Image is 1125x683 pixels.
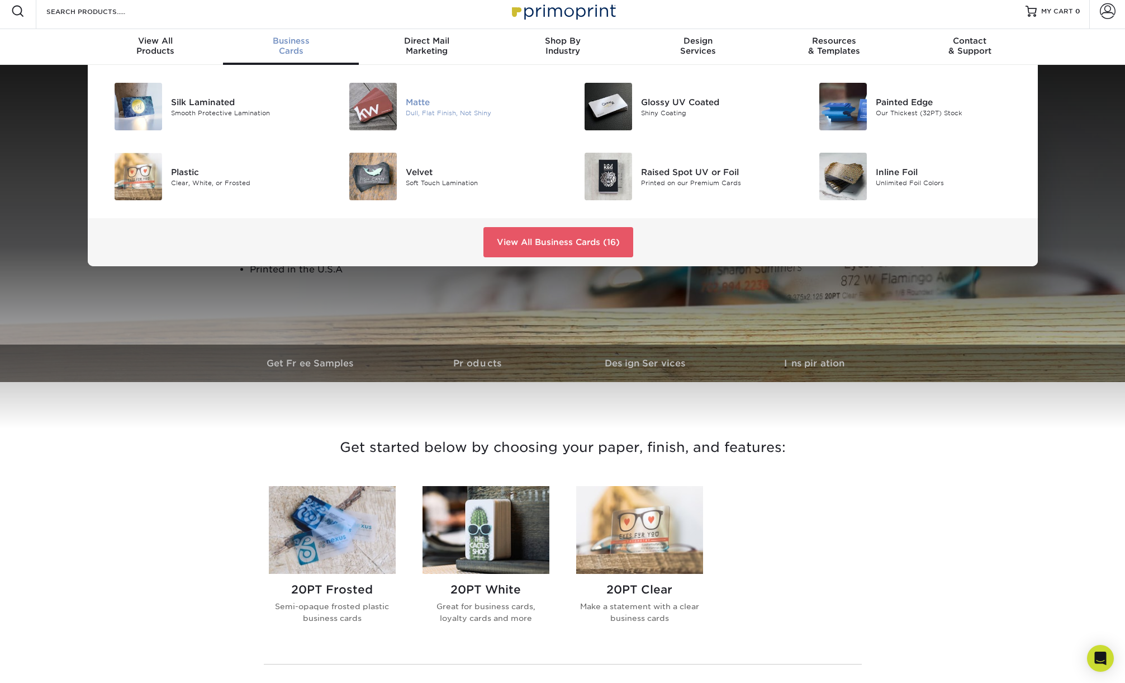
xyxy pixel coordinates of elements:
[336,148,554,205] a: Velvet Business Cards Velvet Soft Touch Lamination
[359,36,495,56] div: Marketing
[171,178,319,187] div: Clear, White, or Frosted
[406,178,554,187] div: Soft Touch Lamination
[269,486,396,574] img: 20PT Frosted Plastic Cards
[45,4,154,18] input: SEARCH PRODUCTS.....
[819,153,867,200] img: Inline Foil Business Cards
[495,29,630,65] a: Shop ByIndustry
[223,29,359,65] a: BusinessCards
[876,178,1024,187] div: Unlimited Foil Colors
[406,108,554,117] div: Dull, Flat Finish, Not Shiny
[876,166,1024,178] div: Inline Foil
[171,108,319,117] div: Smooth Protective Lamination
[423,486,549,574] img: 20PT White Plastic Cards
[1041,7,1073,16] span: MY CART
[630,36,766,56] div: Services
[115,83,162,130] img: Silk Laminated Business Cards
[88,36,224,56] div: Products
[171,166,319,178] div: Plastic
[1087,645,1114,672] div: Open Intercom Messenger
[766,36,902,46] span: Resources
[171,96,319,108] div: Silk Laminated
[630,36,766,46] span: Design
[101,148,320,205] a: Plastic Business Cards Plastic Clear, White, or Frosted
[641,178,789,187] div: Printed on our Premium Cards
[495,36,630,56] div: Industry
[576,583,703,596] h2: 20PT Clear
[630,29,766,65] a: DesignServices
[576,486,703,642] a: 20PT Clear Plastic Cards 20PT Clear Make a statement with a clear business cards
[641,166,789,178] div: Raised Spot UV or Foil
[495,36,630,46] span: Shop By
[641,108,789,117] div: Shiny Coating
[406,166,554,178] div: Velvet
[423,486,549,642] a: 20PT White Plastic Cards 20PT White Great for business cards, loyalty cards and more
[269,486,396,642] a: 20PT Frosted Plastic Cards 20PT Frosted Semi-opaque frosted plastic business cards
[423,601,549,624] p: Great for business cards, loyalty cards and more
[766,36,902,56] div: & Templates
[571,148,790,205] a: Raised Spot UV or Foil Business Cards Raised Spot UV or Foil Printed on our Premium Cards
[641,96,789,108] div: Glossy UV Coated
[236,422,890,473] h3: Get started below by choosing your paper, finish, and features:
[876,108,1024,117] div: Our Thickest (32PT) Stock
[902,36,1038,46] span: Contact
[269,601,396,624] p: Semi-opaque frosted plastic business cards
[223,36,359,46] span: Business
[483,227,633,257] a: View All Business Cards (16)
[571,78,790,135] a: Glossy UV Coated Business Cards Glossy UV Coated Shiny Coating
[585,83,632,130] img: Glossy UV Coated Business Cards
[101,78,320,135] a: Silk Laminated Business Cards Silk Laminated Smooth Protective Lamination
[876,96,1024,108] div: Painted Edge
[766,29,902,65] a: Resources& Templates
[819,83,867,130] img: Painted Edge Business Cards
[576,601,703,624] p: Make a statement with a clear business cards
[115,153,162,200] img: Plastic Business Cards
[359,36,495,46] span: Direct Mail
[1075,7,1080,15] span: 0
[406,96,554,108] div: Matte
[806,78,1024,135] a: Painted Edge Business Cards Painted Edge Our Thickest (32PT) Stock
[576,486,703,574] img: 20PT Clear Plastic Cards
[423,583,549,596] h2: 20PT White
[806,148,1024,205] a: Inline Foil Business Cards Inline Foil Unlimited Foil Colors
[88,36,224,46] span: View All
[359,29,495,65] a: Direct MailMarketing
[223,36,359,56] div: Cards
[902,36,1038,56] div: & Support
[349,83,397,130] img: Matte Business Cards
[349,153,397,200] img: Velvet Business Cards
[336,78,554,135] a: Matte Business Cards Matte Dull, Flat Finish, Not Shiny
[88,29,224,65] a: View AllProducts
[585,153,632,200] img: Raised Spot UV or Foil Business Cards
[902,29,1038,65] a: Contact& Support
[269,583,396,596] h2: 20PT Frosted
